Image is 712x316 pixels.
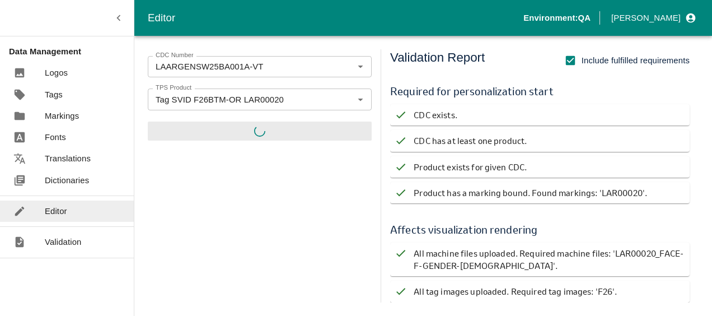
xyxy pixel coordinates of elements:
[45,89,63,101] p: Tags
[156,51,194,60] label: CDC Number
[148,10,523,26] div: Editor
[414,161,527,173] p: Product exists for given CDC.
[414,109,457,121] p: CDC exists.
[156,83,191,92] label: TPS Product
[353,59,368,74] button: Open
[9,45,134,58] p: Data Management
[611,12,681,24] p: [PERSON_NAME]
[414,285,617,298] p: All tag images uploaded. Required tag images: 'F26'.
[45,67,68,79] p: Logos
[582,54,690,67] span: Include fulfilled requirements
[45,131,66,143] p: Fonts
[414,134,527,147] p: CDC has at least one product.
[523,12,591,24] p: Environment: QA
[414,187,647,199] p: Product has a marking bound. Found markings: 'LAR00020'.
[45,152,91,165] p: Translations
[390,221,690,238] h6: Affects visualization rendering
[390,83,690,100] h6: Required for personalization start
[45,236,82,248] p: Validation
[390,49,485,72] h5: Validation Report
[353,92,368,106] button: Open
[45,174,89,187] p: Dictionaries
[414,247,685,272] p: All machine files uploaded. Required machine files: 'LAR00020_FACE-F-GENDER-[DEMOGRAPHIC_DATA]'.
[607,8,699,27] button: profile
[45,205,67,217] p: Editor
[45,110,79,122] p: Markings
